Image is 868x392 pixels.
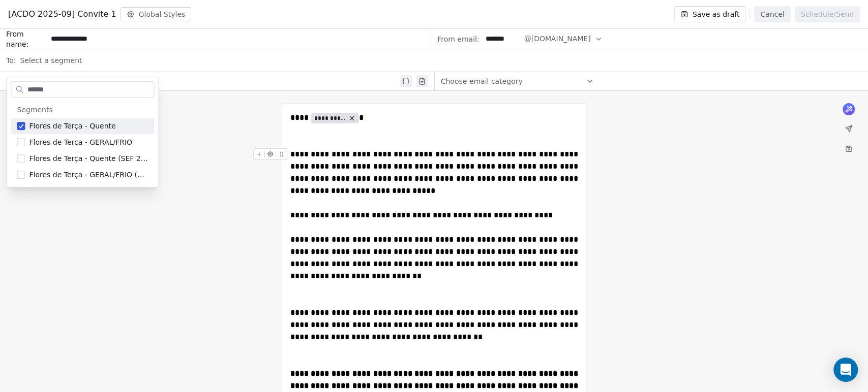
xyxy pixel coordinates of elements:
span: Flores de Terça - GERAL/FRIO [29,137,132,147]
button: Cancel [754,6,790,22]
span: To: [6,55,16,66]
span: Flores de Terça - Quente (SEF 2025-07) [29,153,148,164]
span: Select a segment [20,55,82,66]
div: Suggestions [11,102,154,183]
button: Global Styles [121,7,192,21]
span: [ACDO 2025-09] Convite 1 [8,8,116,20]
span: Choose email category [441,76,523,86]
span: Subject: [6,76,35,89]
span: @[DOMAIN_NAME] [524,34,590,44]
span: Flores de Terça - Quente [29,121,115,131]
button: Schedule/Send [795,6,860,22]
button: Save as draft [674,6,746,22]
span: From name: [6,29,47,49]
span: Segments [17,105,52,115]
span: From email: [437,34,479,44]
span: Flores de Terça - GERAL/FRIO (SEF 2025-07) [29,170,148,180]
